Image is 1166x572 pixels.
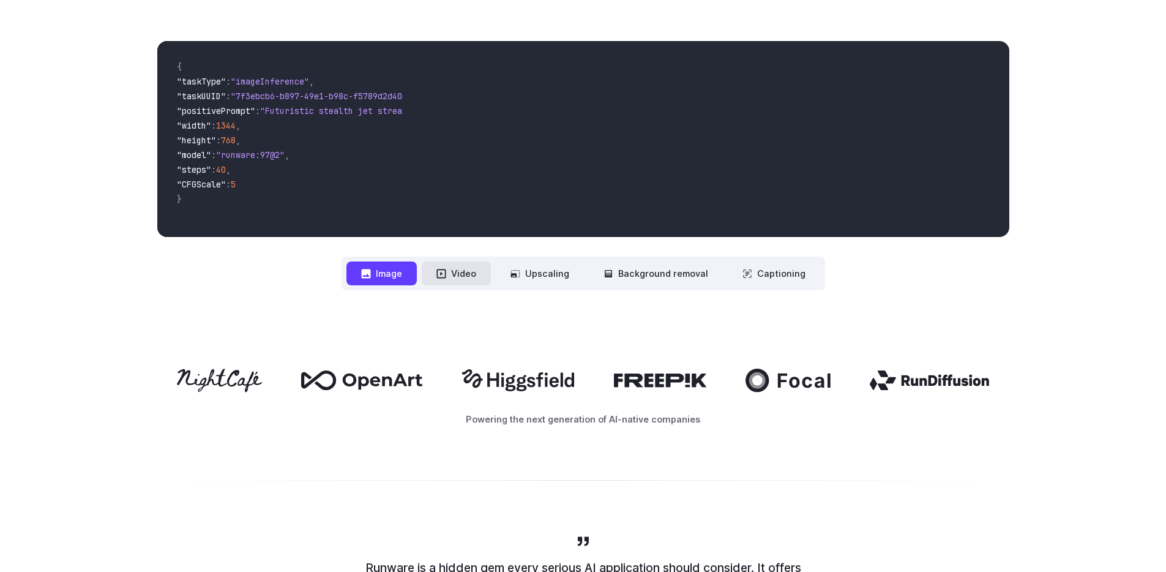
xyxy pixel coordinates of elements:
[221,135,236,146] span: 768
[216,135,221,146] span: :
[211,164,216,175] span: :
[177,135,216,146] span: "height"
[226,164,231,175] span: ,
[177,164,211,175] span: "steps"
[177,61,182,72] span: {
[422,262,491,285] button: Video
[177,105,255,116] span: "positivePrompt"
[260,105,706,116] span: "Futuristic stealth jet streaking through a neon-lit cityscape with glowing purple exhaust"
[346,262,417,285] button: Image
[177,76,226,87] span: "taskType"
[728,262,820,285] button: Captioning
[216,120,236,131] span: 1344
[177,149,211,160] span: "model"
[211,120,216,131] span: :
[216,164,226,175] span: 40
[589,262,723,285] button: Background removal
[177,91,226,102] span: "taskUUID"
[231,76,309,87] span: "imageInference"
[226,76,231,87] span: :
[226,91,231,102] span: :
[177,179,226,190] span: "CFGScale"
[211,149,216,160] span: :
[496,262,584,285] button: Upscaling
[231,91,417,102] span: "7f3ebcb6-b897-49e1-b98c-f5789d2d40d7"
[236,135,241,146] span: ,
[255,105,260,116] span: :
[177,194,182,205] span: }
[216,149,285,160] span: "runware:97@2"
[309,76,314,87] span: ,
[285,149,290,160] span: ,
[231,179,236,190] span: 5
[177,120,211,131] span: "width"
[157,412,1009,426] p: Powering the next generation of AI-native companies
[236,120,241,131] span: ,
[226,179,231,190] span: :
